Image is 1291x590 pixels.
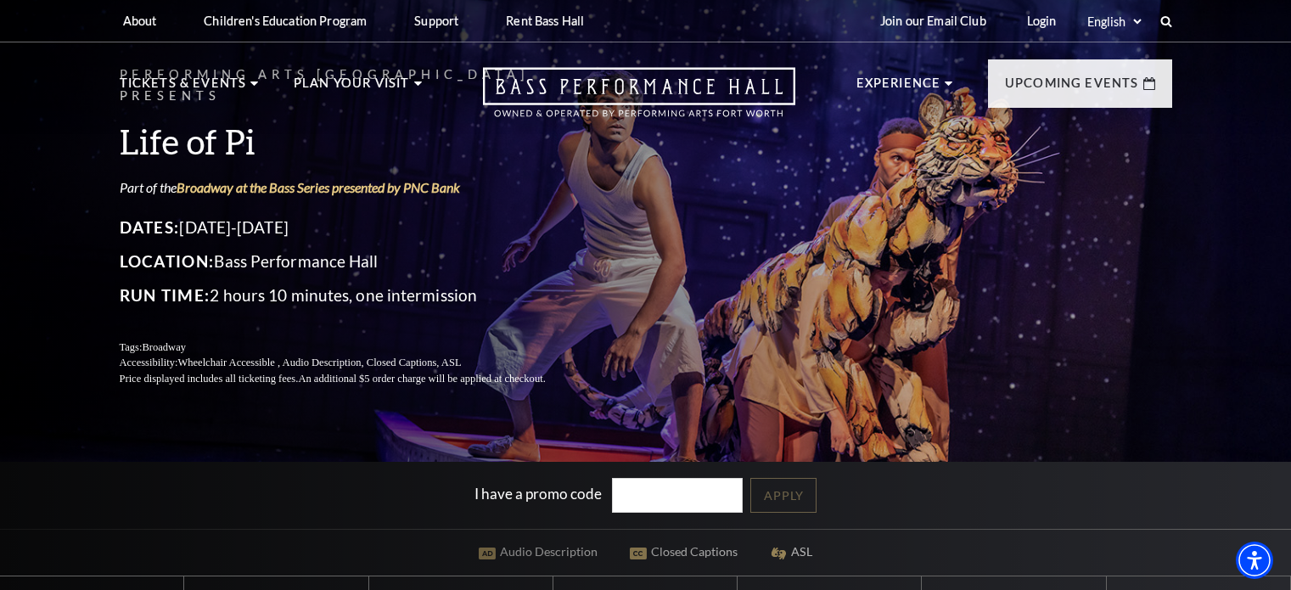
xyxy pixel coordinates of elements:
p: Tags: [120,340,587,356]
label: I have a promo code [474,485,602,503]
span: An additional $5 order charge will be applied at checkout. [298,373,545,385]
span: Location: [120,251,215,271]
h3: Life of Pi [120,120,587,163]
p: [DATE]-[DATE] [120,214,587,241]
p: Children's Education Program [204,14,367,28]
p: Part of the [120,178,587,197]
div: Accessibility Menu [1236,542,1273,579]
p: Support [414,14,458,28]
span: Dates: [120,217,180,237]
span: Wheelchair Accessible , Audio Description, Closed Captions, ASL [177,357,461,368]
p: 2 hours 10 minutes, one intermission [120,282,587,309]
p: Bass Performance Hall [120,248,587,275]
p: Accessibility: [120,355,587,371]
p: Rent Bass Hall [506,14,584,28]
select: Select: [1084,14,1144,30]
a: Broadway at the Bass Series presented by PNC Bank - open in a new tab [177,179,460,195]
p: Plan Your Visit [294,73,410,104]
a: Open this option [422,67,856,134]
p: About [123,14,157,28]
p: Upcoming Events [1005,73,1139,104]
p: Experience [856,73,941,104]
p: Tickets & Events [120,73,247,104]
p: Price displayed includes all ticketing fees. [120,371,587,387]
span: Broadway [142,341,186,353]
span: Run Time: [120,285,210,305]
